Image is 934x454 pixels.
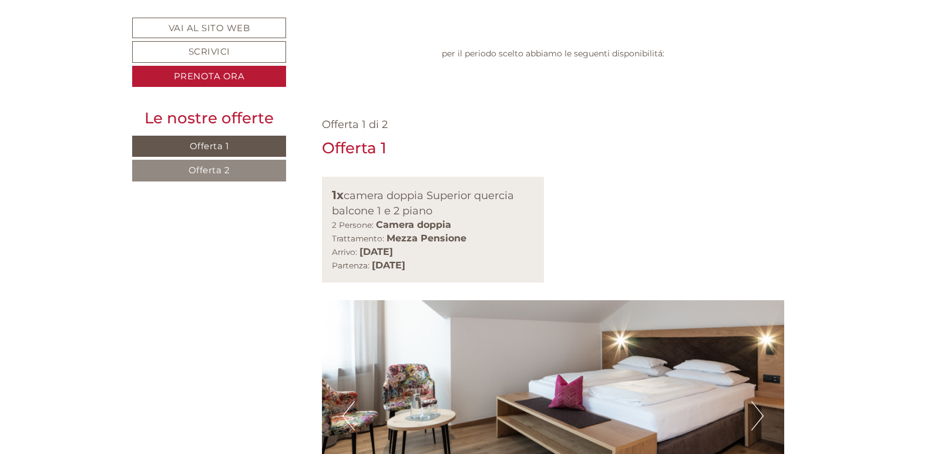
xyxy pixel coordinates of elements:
b: [DATE] [360,246,393,257]
div: giovedì [204,4,259,23]
div: Offerta 1 [322,137,387,159]
div: Lei [170,67,445,76]
span: Offerta 1 [190,140,229,152]
div: [GEOGRAPHIC_DATA] [18,29,197,38]
span: Offerta 2 [189,164,230,176]
div: venerdì [202,143,261,163]
div: niente ZTL! abbiamo sia parchieggio che garage. cordiali saluti [PERSON_NAME] [9,166,250,228]
div: Le nostre offerte [132,107,286,129]
b: Camera doppia [376,219,451,230]
button: Next [751,401,764,431]
div: Buon pomeriggio, vorrei cortesemente sapere se per raggiungere il [GEOGRAPHIC_DATA] si attraversa... [164,65,454,140]
small: 16:04 [170,130,445,139]
b: 1x [332,188,344,202]
small: 08:06 [18,218,244,227]
button: Invia [399,309,463,331]
a: Prenota ora [132,66,286,88]
p: per il periodo scelto abbiamo le seguenti disponibilitá: [322,49,785,59]
div: [GEOGRAPHIC_DATA] [18,169,244,178]
button: Previous [342,401,355,431]
b: Mezza Pensione [387,233,466,244]
a: Vai al sito web [132,18,286,38]
small: Partenza: [332,261,369,270]
small: Trattamento: [332,234,384,243]
a: Scrivici [132,41,286,63]
div: camera doppia Superior quercia balcone 1 e 2 piano [332,187,535,218]
small: 16:03 [18,52,197,60]
span: Offerta 1 di 2 [322,118,388,131]
div: Buon giorno, come possiamo aiutarla? [9,26,203,62]
b: [DATE] [372,260,405,271]
small: 2 Persone: [332,220,374,230]
small: Arrivo: [332,247,357,257]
